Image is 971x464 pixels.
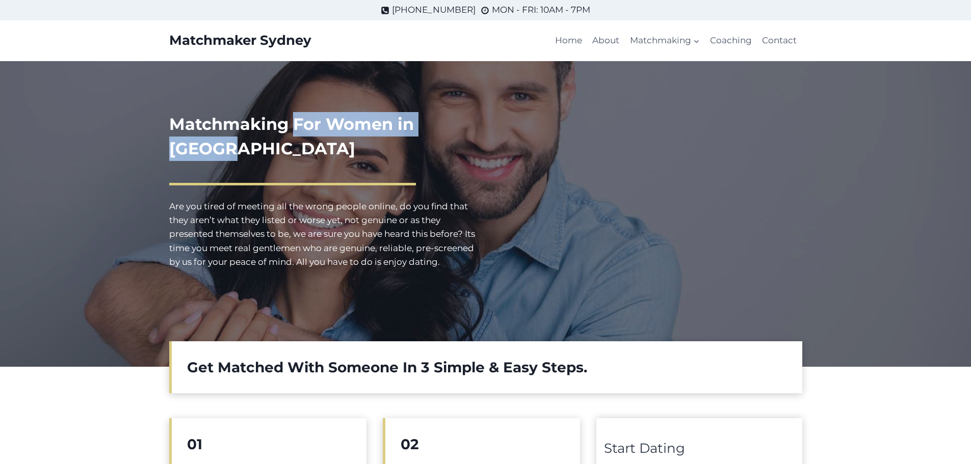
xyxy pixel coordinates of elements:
[604,438,794,459] div: Start Dating
[169,33,311,48] a: Matchmaker Sydney
[187,433,351,455] h2: 01
[401,433,565,455] h2: 02
[550,29,802,53] nav: Primary
[624,29,704,53] button: Child menu of Matchmaking
[550,29,587,53] a: Home
[169,112,478,161] h1: Matchmaking For Women in [GEOGRAPHIC_DATA]
[757,29,802,53] a: Contact
[187,357,787,378] h2: Get Matched With Someone In 3 Simple & Easy Steps.​
[169,200,478,269] p: Are you tired of meeting all the wrong people online, do you find that they aren’t what they list...
[492,3,590,17] span: MON - FRI: 10AM - 7PM
[392,3,476,17] span: [PHONE_NUMBER]
[381,3,476,17] a: [PHONE_NUMBER]
[587,29,624,53] a: About
[705,29,757,53] a: Coaching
